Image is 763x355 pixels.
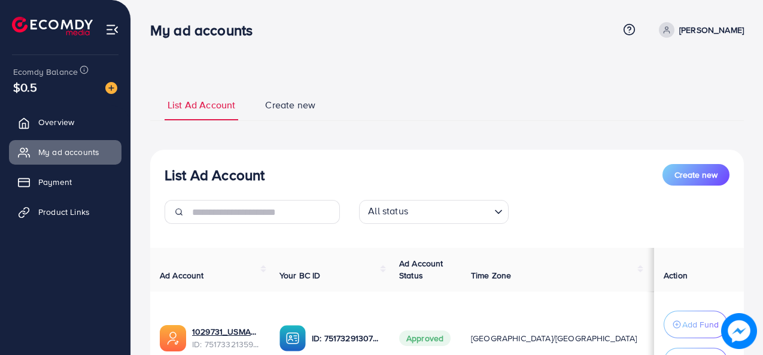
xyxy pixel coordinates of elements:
span: Ad Account Status [399,257,443,281]
span: Create new [265,98,315,112]
span: $0.5 [13,78,38,96]
a: Payment [9,170,121,194]
span: Action [664,269,688,281]
p: ID: 7517329130770677768 [312,331,380,345]
div: <span class='underline'>1029731_USMAN BHAI_1750265294610</span></br>7517332135955726352 [192,326,260,350]
a: [PERSON_NAME] [654,22,744,38]
span: Overview [38,116,74,128]
p: Add Fund [682,317,719,332]
button: Create new [662,164,729,186]
span: Ecomdy Balance [13,66,78,78]
h3: My ad accounts [150,22,262,39]
span: All status [366,202,411,221]
span: Your BC ID [279,269,321,281]
span: ID: 7517332135955726352 [192,338,260,350]
span: List Ad Account [168,98,235,112]
span: Approved [399,330,451,346]
img: ic-ba-acc.ded83a64.svg [279,325,306,351]
span: [GEOGRAPHIC_DATA]/[GEOGRAPHIC_DATA] [471,332,637,344]
span: Payment [38,176,72,188]
a: 1029731_USMAN BHAI_1750265294610 [192,326,260,338]
img: image [105,82,117,94]
button: Add Fund [664,311,728,338]
span: Create new [674,169,718,181]
span: Product Links [38,206,90,218]
img: logo [12,17,93,35]
p: [PERSON_NAME] [679,23,744,37]
input: Search for option [412,202,490,221]
img: ic-ads-acc.e4c84228.svg [160,325,186,351]
h3: List Ad Account [165,166,265,184]
span: My ad accounts [38,146,99,158]
a: Product Links [9,200,121,224]
div: Search for option [359,200,509,224]
a: Overview [9,110,121,134]
span: Time Zone [471,269,511,281]
img: menu [105,23,119,37]
a: My ad accounts [9,140,121,164]
span: Ad Account [160,269,204,281]
img: image [721,313,757,349]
